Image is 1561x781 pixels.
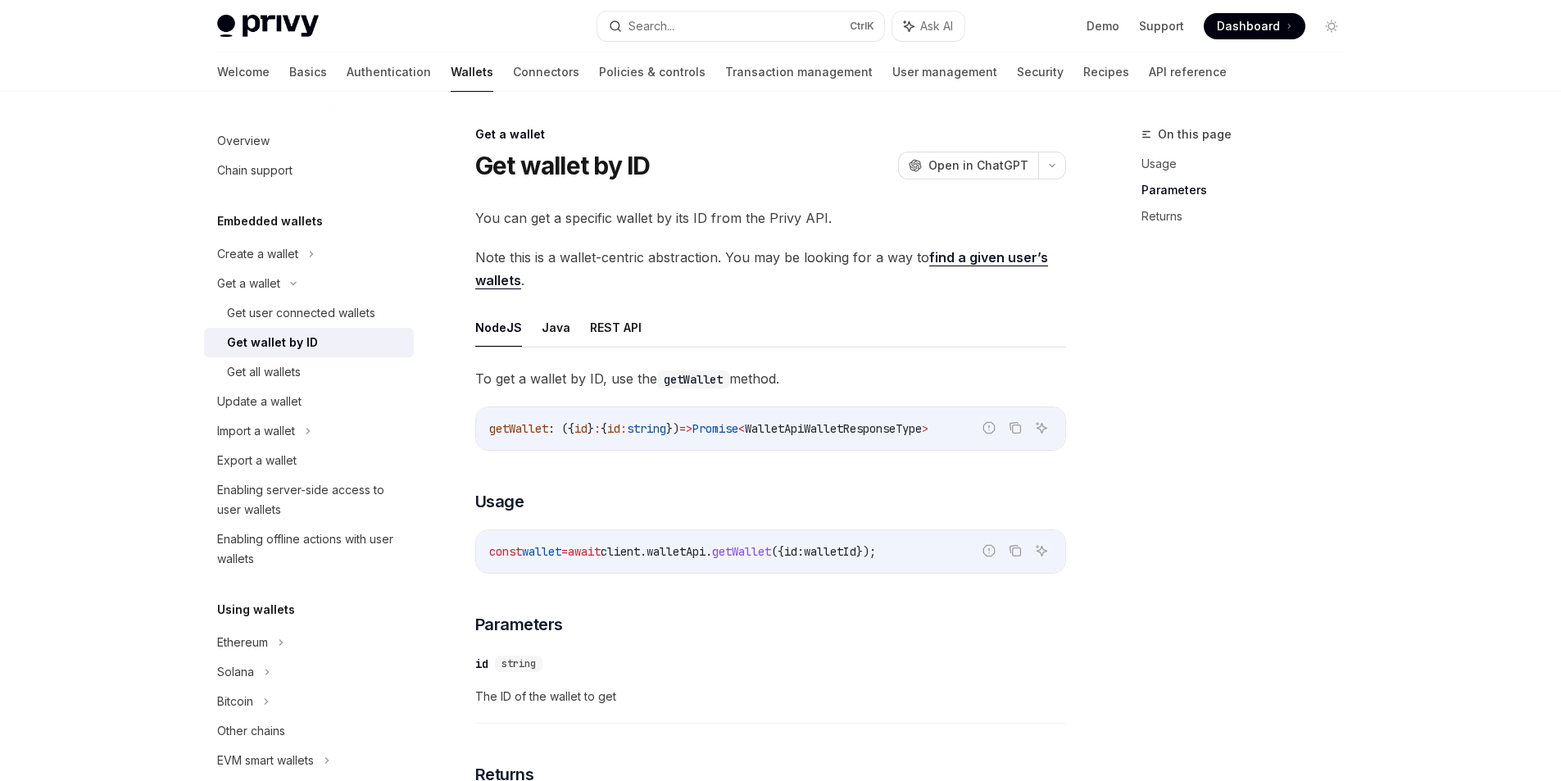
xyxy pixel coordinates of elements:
code: getWallet [657,370,729,388]
img: light logo [217,15,319,38]
span: = [561,544,568,559]
a: Update a wallet [204,387,414,416]
div: Ethereum [217,633,268,652]
button: Java [542,308,570,347]
span: walletId [804,544,856,559]
div: Update a wallet [217,392,302,411]
a: Transaction management [725,52,873,92]
a: Welcome [217,52,270,92]
button: NodeJS [475,308,522,347]
button: Copy the contents from the code block [1005,540,1026,561]
span: Promise [692,421,738,436]
div: Get a wallet [217,274,280,293]
span: You can get a specific wallet by its ID from the Privy API. [475,207,1066,229]
span: : [620,421,627,436]
button: Open in ChatGPT [898,152,1038,179]
span: Dashboard [1217,18,1280,34]
span: id: [784,544,804,559]
span: wallet [522,544,561,559]
span: string [627,421,666,436]
span: > [922,421,928,436]
span: id [607,421,620,436]
span: getWallet [489,421,548,436]
div: Export a wallet [217,451,297,470]
span: Open in ChatGPT [928,157,1028,174]
button: Copy the contents from the code block [1005,417,1026,438]
a: Authentication [347,52,431,92]
a: API reference [1149,52,1227,92]
button: Report incorrect code [978,540,1000,561]
div: id [475,656,488,672]
span: id [574,421,588,436]
span: walletApi [647,544,706,559]
a: Other chains [204,716,414,746]
span: }); [856,544,876,559]
span: . [706,544,712,559]
div: Get all wallets [227,362,301,382]
button: Ask AI [1031,540,1052,561]
div: Enabling server-side access to user wallets [217,480,404,520]
a: Overview [204,126,414,156]
span: string [501,657,536,670]
a: Get wallet by ID [204,328,414,357]
span: WalletApiWalletResponseType [745,421,922,436]
span: }) [666,421,679,436]
div: Solana [217,662,254,682]
span: < [738,421,745,436]
button: Ask AI [1031,417,1052,438]
a: Chain support [204,156,414,185]
div: Get user connected wallets [227,303,375,323]
div: Chain support [217,161,293,180]
span: On this page [1158,125,1232,144]
a: Connectors [513,52,579,92]
div: Create a wallet [217,244,298,264]
a: Dashboard [1204,13,1305,39]
span: : [594,421,601,436]
a: Returns [1141,203,1358,229]
span: await [568,544,601,559]
a: Demo [1087,18,1119,34]
div: EVM smart wallets [217,751,314,770]
button: REST API [590,308,642,347]
span: } [588,421,594,436]
button: Ask AI [892,11,964,41]
div: Get wallet by ID [227,333,318,352]
div: Overview [217,131,270,151]
span: client [601,544,640,559]
a: Export a wallet [204,446,414,475]
button: Report incorrect code [978,417,1000,438]
span: Parameters [475,613,563,636]
span: { [601,421,607,436]
div: Bitcoin [217,692,253,711]
span: : ({ [548,421,574,436]
span: Note this is a wallet-centric abstraction. You may be looking for a way to . [475,246,1066,292]
button: Search...CtrlK [597,11,884,41]
span: Ask AI [920,18,953,34]
a: Parameters [1141,177,1358,203]
a: Support [1139,18,1184,34]
div: Import a wallet [217,421,295,441]
span: To get a wallet by ID, use the method. [475,367,1066,390]
a: Usage [1141,151,1358,177]
h5: Using wallets [217,600,295,620]
div: Enabling offline actions with user wallets [217,529,404,569]
span: . [640,544,647,559]
button: Toggle dark mode [1318,13,1345,39]
a: User management [892,52,997,92]
div: Search... [628,16,674,36]
a: Security [1017,52,1064,92]
a: Get user connected wallets [204,298,414,328]
a: Recipes [1083,52,1129,92]
span: Usage [475,490,524,513]
span: ({ [771,544,784,559]
a: Policies & controls [599,52,706,92]
span: Ctrl K [850,20,874,33]
a: Enabling server-side access to user wallets [204,475,414,524]
span: The ID of the wallet to get [475,687,1066,706]
span: const [489,544,522,559]
div: Other chains [217,721,285,741]
div: Get a wallet [475,126,1066,143]
a: Basics [289,52,327,92]
h1: Get wallet by ID [475,151,651,180]
h5: Embedded wallets [217,211,323,231]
